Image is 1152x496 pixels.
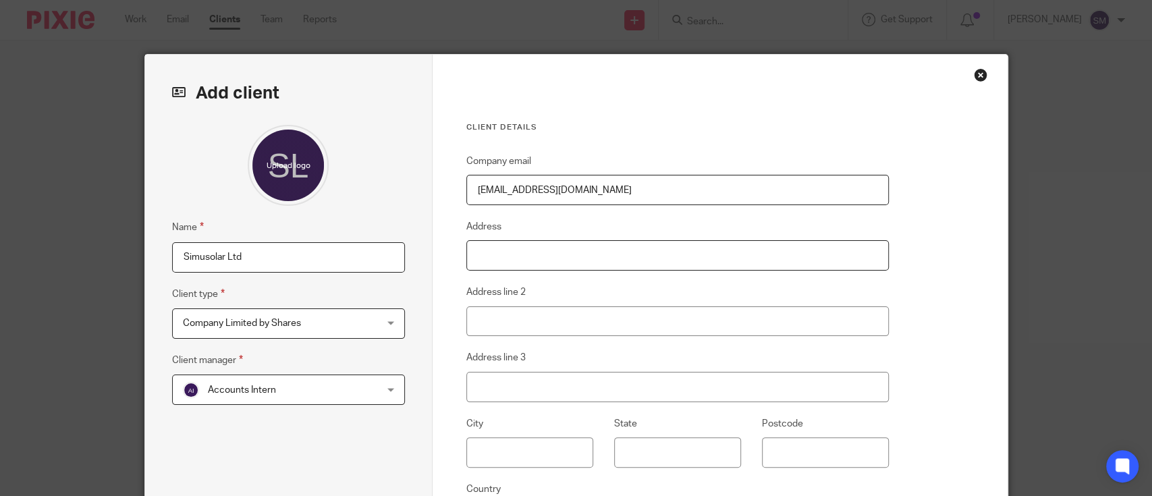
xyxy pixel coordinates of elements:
[183,382,199,398] img: svg%3E
[172,219,204,235] label: Name
[466,220,501,233] label: Address
[172,286,225,302] label: Client type
[172,352,243,368] label: Client manager
[208,385,276,395] span: Accounts Intern
[466,417,483,431] label: City
[183,319,301,328] span: Company Limited by Shares
[466,351,526,364] label: Address line 3
[172,82,405,105] h2: Add client
[466,122,889,133] h3: Client details
[974,68,987,82] div: Close this dialog window
[466,285,526,299] label: Address line 2
[466,155,531,168] label: Company email
[762,417,803,431] label: Postcode
[614,417,637,431] label: State
[466,483,501,496] label: Country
